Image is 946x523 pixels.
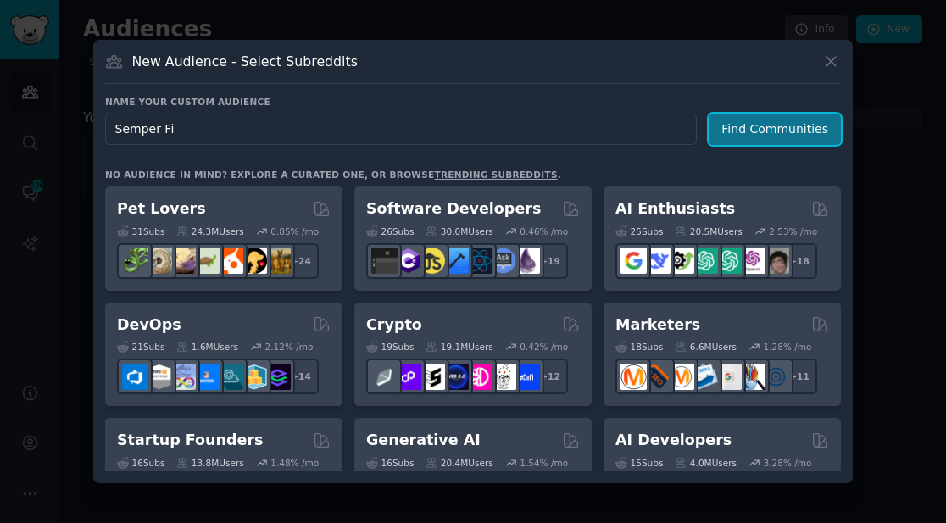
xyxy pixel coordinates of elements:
[615,225,663,237] div: 25 Sub s
[764,457,812,469] div: 3.28 % /mo
[620,364,647,390] img: content_marketing
[675,457,737,469] div: 4.0M Users
[532,243,568,279] div: + 19
[763,248,789,274] img: ArtificalIntelligence
[395,364,421,390] img: 0xPolygon
[146,248,172,274] img: ballpython
[366,457,414,469] div: 16 Sub s
[366,314,422,336] h2: Crypto
[105,169,561,181] div: No audience in mind? Explore a curated one, or browse .
[442,248,469,274] img: iOSProgramming
[366,341,414,353] div: 19 Sub s
[105,96,841,108] h3: Name your custom audience
[217,364,243,390] img: platformengineering
[739,248,765,274] img: OpenAIDev
[466,248,492,274] img: reactnative
[283,243,319,279] div: + 24
[117,314,181,336] h2: DevOps
[615,457,663,469] div: 15 Sub s
[117,341,164,353] div: 21 Sub s
[615,430,732,451] h2: AI Developers
[170,248,196,274] img: leopardgeckos
[520,225,568,237] div: 0.46 % /mo
[644,248,671,274] img: DeepSeek
[763,364,789,390] img: OnlineMarketing
[764,341,812,353] div: 1.28 % /mo
[193,364,220,390] img: DevOpsLinks
[442,364,469,390] img: web3
[426,457,492,469] div: 20.4M Users
[241,248,267,274] img: PetAdvice
[146,364,172,390] img: AWS_Certified_Experts
[371,248,398,274] img: software
[117,225,164,237] div: 31 Sub s
[514,364,540,390] img: defi_
[520,457,568,469] div: 1.54 % /mo
[283,359,319,394] div: + 14
[122,248,148,274] img: herpetology
[122,364,148,390] img: azuredevops
[782,243,817,279] div: + 18
[419,364,445,390] img: ethstaker
[419,248,445,274] img: learnjavascript
[668,364,694,390] img: AskMarketing
[366,225,414,237] div: 26 Sub s
[620,248,647,274] img: GoogleGeminiAI
[715,248,742,274] img: chatgpt_prompts_
[241,364,267,390] img: aws_cdk
[434,170,557,180] a: trending subreddits
[176,225,243,237] div: 24.3M Users
[270,457,319,469] div: 1.48 % /mo
[264,248,291,274] img: dogbreed
[709,114,841,145] button: Find Communities
[675,341,737,353] div: 6.6M Users
[270,225,319,237] div: 0.85 % /mo
[520,341,568,353] div: 0.42 % /mo
[366,430,481,451] h2: Generative AI
[264,364,291,390] img: PlatformEngineers
[490,248,516,274] img: AskComputerScience
[105,114,697,145] input: Pick a short name, like "Digital Marketers" or "Movie-Goers"
[132,53,358,70] h3: New Audience - Select Subreddits
[117,198,206,220] h2: Pet Lovers
[117,430,263,451] h2: Startup Founders
[176,457,243,469] div: 13.8M Users
[668,248,694,274] img: AItoolsCatalog
[426,341,492,353] div: 19.1M Users
[514,248,540,274] img: elixir
[426,225,492,237] div: 30.0M Users
[692,364,718,390] img: Emailmarketing
[366,198,541,220] h2: Software Developers
[217,248,243,274] img: cockatiel
[395,248,421,274] img: csharp
[739,364,765,390] img: MarketingResearch
[176,341,238,353] div: 1.6M Users
[490,364,516,390] img: CryptoNews
[193,248,220,274] img: turtle
[371,364,398,390] img: ethfinance
[615,341,663,353] div: 18 Sub s
[644,364,671,390] img: bigseo
[170,364,196,390] img: Docker_DevOps
[117,457,164,469] div: 16 Sub s
[615,314,700,336] h2: Marketers
[615,198,735,220] h2: AI Enthusiasts
[692,248,718,274] img: chatgpt_promptDesign
[466,364,492,390] img: defiblockchain
[532,359,568,394] div: + 12
[782,359,817,394] div: + 11
[675,225,742,237] div: 20.5M Users
[265,341,314,353] div: 2.12 % /mo
[769,225,817,237] div: 2.53 % /mo
[715,364,742,390] img: googleads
